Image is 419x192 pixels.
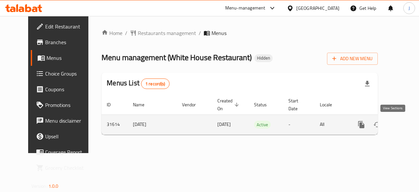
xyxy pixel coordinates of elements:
[31,19,98,34] a: Edit Restaurant
[315,114,348,134] td: All
[45,132,93,140] span: Upsell
[125,29,127,37] li: /
[133,101,153,109] span: Name
[199,29,201,37] li: /
[138,29,196,37] span: Restaurants management
[31,144,98,160] a: Coverage Report
[296,5,339,12] div: [GEOGRAPHIC_DATA]
[31,97,98,113] a: Promotions
[141,79,170,89] div: Total records count
[101,50,252,65] span: Menu management ( White House Restaurant )
[217,120,231,129] span: [DATE]
[211,29,227,37] span: Menus
[182,101,204,109] span: Vendor
[31,66,98,81] a: Choice Groups
[45,164,93,172] span: Grocery Checklist
[46,54,93,62] span: Menus
[31,50,98,66] a: Menus
[45,148,93,156] span: Coverage Report
[320,101,340,109] span: Locale
[45,85,93,93] span: Coupons
[101,29,378,37] nav: breadcrumb
[31,129,98,144] a: Upsell
[225,4,265,12] div: Menu-management
[409,5,410,12] span: J
[128,114,177,134] td: [DATE]
[130,29,196,37] a: Restaurants management
[48,182,59,190] span: 1.0.0
[327,53,378,65] button: Add New Menu
[45,117,93,125] span: Menu disclaimer
[359,76,375,92] div: Export file
[141,81,169,87] span: 1 record(s)
[369,117,385,132] button: Change Status
[288,97,307,113] span: Start Date
[332,55,373,63] span: Add New Menu
[45,23,93,30] span: Edit Restaurant
[107,78,169,89] h2: Menus List
[45,101,93,109] span: Promotions
[31,81,98,97] a: Coupons
[31,34,98,50] a: Branches
[254,101,275,109] span: Status
[354,117,369,132] button: more
[254,55,273,61] span: Hidden
[101,29,122,37] a: Home
[45,38,93,46] span: Branches
[101,114,128,134] td: 31614
[107,101,119,109] span: ID
[254,54,273,62] div: Hidden
[254,121,271,129] span: Active
[283,114,315,134] td: -
[31,182,47,190] span: Version:
[217,97,241,113] span: Created On
[31,113,98,129] a: Menu disclaimer
[45,70,93,78] span: Choice Groups
[31,160,98,176] a: Grocery Checklist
